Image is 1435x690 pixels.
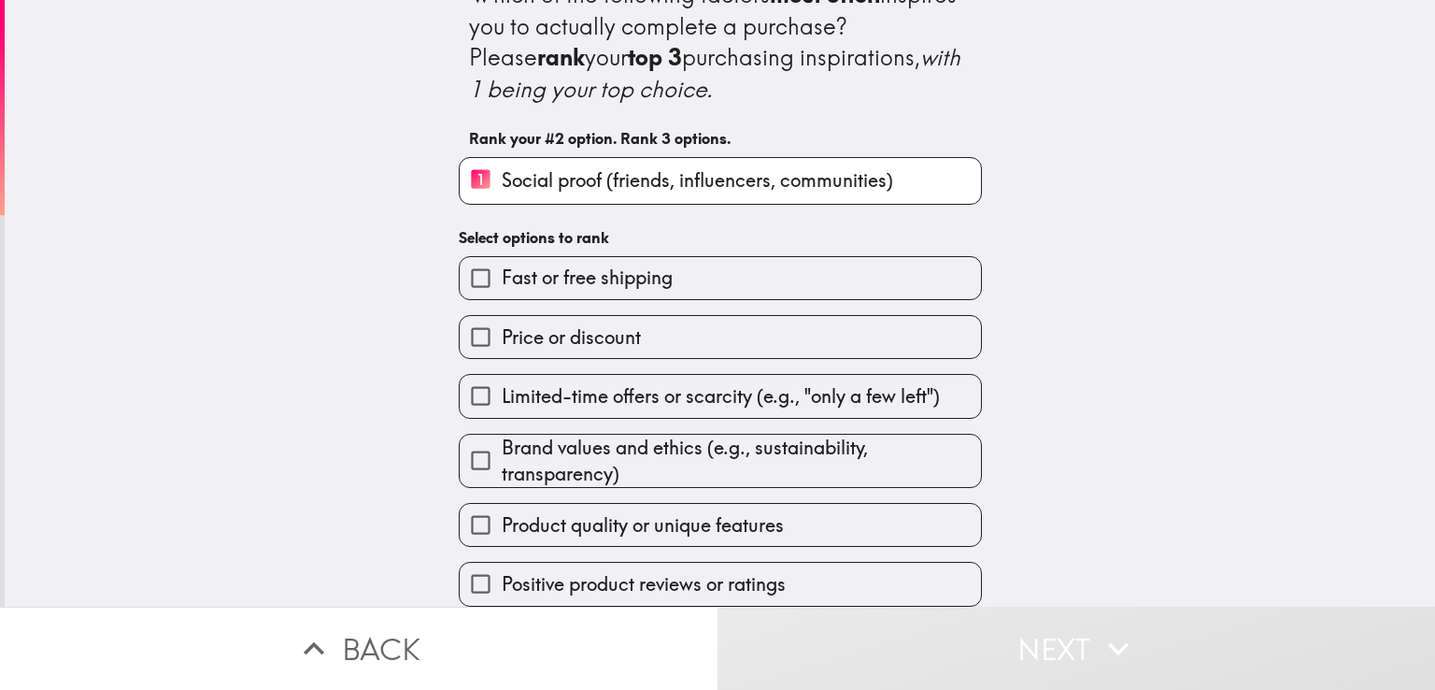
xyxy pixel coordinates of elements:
[460,435,981,487] button: Brand values and ethics (e.g., sustainability, transparency)
[502,167,893,194] span: Social proof (friends, influencers, communities)
[502,383,940,410] span: Limited-time offers or scarcity (e.g., "only a few left")
[469,128,972,149] h6: Rank your #2 option. Rank 3 options.
[460,158,981,204] button: 1Social proof (friends, influencers, communities)
[460,375,981,417] button: Limited-time offers or scarcity (e.g., "only a few left")
[537,43,585,71] b: rank
[502,435,981,487] span: Brand values and ethics (e.g., sustainability, transparency)
[460,504,981,546] button: Product quality or unique features
[460,257,981,299] button: Fast or free shipping
[502,571,786,597] span: Positive product reviews or ratings
[502,324,641,351] span: Price or discount
[628,43,682,71] b: top 3
[502,512,784,539] span: Product quality or unique features
[469,43,966,103] i: with 1 being your top choice.
[502,265,673,291] span: Fast or free shipping
[717,607,1435,690] button: Next
[460,563,981,605] button: Positive product reviews or ratings
[460,316,981,358] button: Price or discount
[459,227,982,248] h6: Select options to rank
